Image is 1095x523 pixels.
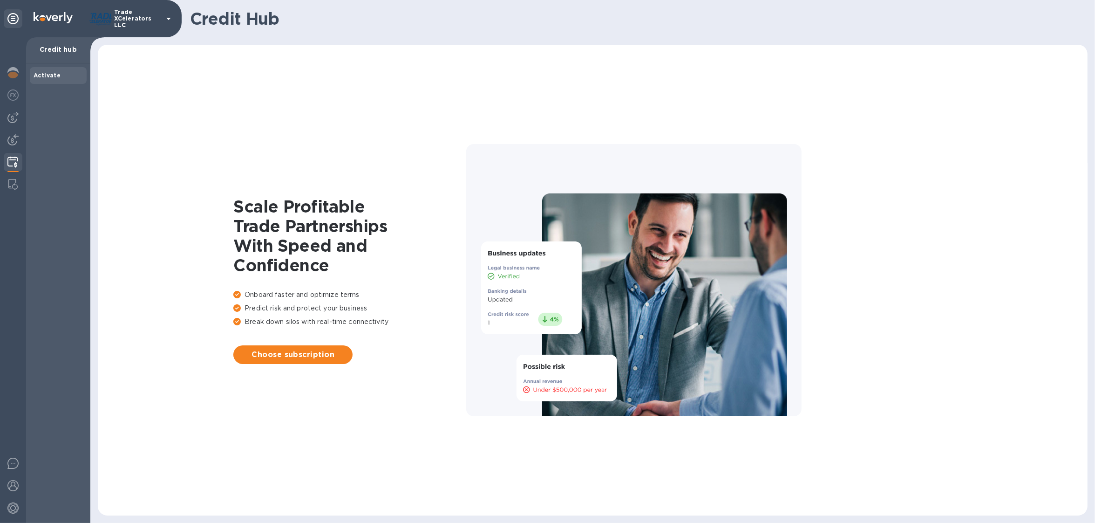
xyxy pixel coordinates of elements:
[4,9,22,28] div: Unpin categories
[114,9,161,28] p: Trade XCelerators LLC
[233,345,353,364] button: Choose subscription
[34,72,61,79] b: Activate
[34,45,83,54] p: Credit hub
[233,317,466,327] p: Break down silos with real-time connectivity
[233,303,466,313] p: Predict risk and protect your business
[7,157,18,168] img: Credit hub
[233,290,466,300] p: Onboard faster and optimize terms
[34,12,73,23] img: Logo
[233,197,466,275] h1: Scale Profitable Trade Partnerships With Speed and Confidence
[7,89,19,101] img: Foreign exchange
[241,349,345,360] span: Choose subscription
[190,9,1080,28] h1: Credit Hub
